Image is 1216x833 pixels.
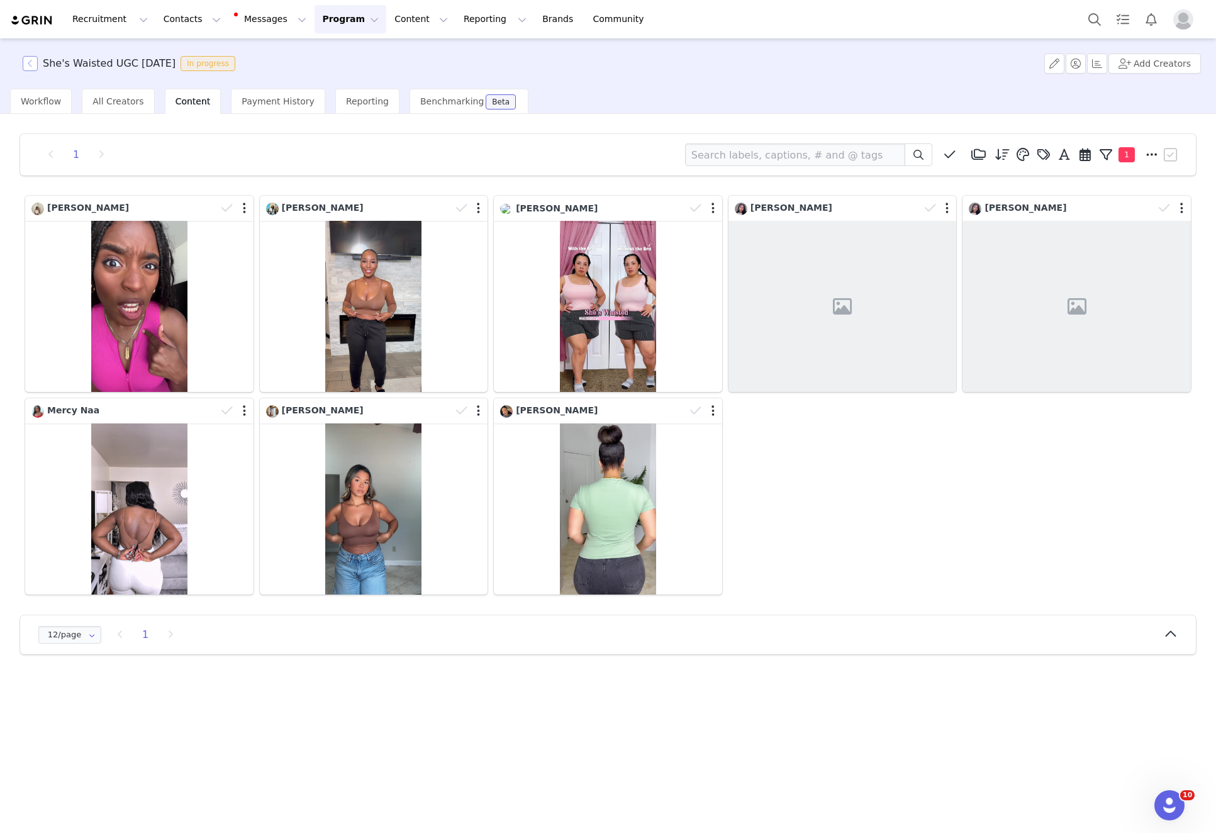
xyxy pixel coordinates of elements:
button: Search [1081,5,1108,33]
button: Messages [229,5,314,33]
span: Workflow [21,96,61,106]
img: 12ae54bc-fba9-4674-9d2a-cec42ded629c.jpg [969,203,981,215]
img: grin logo [10,14,54,26]
span: Content [176,96,211,106]
span: [PERSON_NAME] [516,203,598,213]
button: Recruitment [65,5,155,33]
span: Reporting [346,96,389,106]
img: 70eaefe8-af2e-46a2-b696-f09986773acf.jpg [31,405,44,418]
img: e5c996ae-a301-4c45-9ac6-cac8c936c7d0.jpg [31,203,44,215]
img: 12ae54bc-fba9-4674-9d2a-cec42ded629c.jpg [735,203,747,215]
button: Add Creators [1108,53,1201,74]
a: Brands [535,5,584,33]
li: 1 [67,146,86,164]
img: 18bd2541-55d5-4f54-8f0b-e533fcb2fa02.jpg [500,204,513,214]
img: placeholder-profile.jpg [1173,9,1193,30]
h3: She's Waisted UGC [DATE] [43,56,176,71]
li: 1 [136,626,155,644]
span: Benchmarking [420,96,484,106]
span: [PERSON_NAME] [47,203,129,213]
span: All Creators [92,96,143,106]
span: 10 [1180,790,1195,800]
button: Program [315,5,386,33]
span: In progress [181,56,235,71]
span: [PERSON_NAME] [282,203,364,213]
img: e758e98f-a76c-43ce-bd09-e3365d554a07.jpg [266,405,279,418]
button: Notifications [1137,5,1165,33]
button: Reporting [456,5,534,33]
button: Profile [1166,9,1206,30]
button: Contacts [156,5,228,33]
a: Tasks [1109,5,1137,33]
button: Content [387,5,455,33]
input: Select [38,626,101,644]
div: Beta [492,98,510,106]
button: 1 [1096,145,1141,164]
iframe: Intercom live chat [1154,790,1185,820]
span: Mercy Naa [47,405,99,415]
span: 1 [1118,147,1135,162]
span: [PERSON_NAME] [516,405,598,415]
span: [PERSON_NAME] [985,203,1066,213]
span: [object Object] [23,56,240,71]
input: Search labels, captions, # and @ tags [685,143,905,166]
img: fdf5191d-009b-46fc-b88a-5ae59f3031ba.jpg [500,405,513,418]
img: 03797b55-5f72-4b6f-a250-fe469cd4df51--s.jpg [266,203,279,215]
a: Community [586,5,657,33]
span: [PERSON_NAME] [282,405,364,415]
span: Payment History [242,96,315,106]
span: [PERSON_NAME] [750,203,832,213]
